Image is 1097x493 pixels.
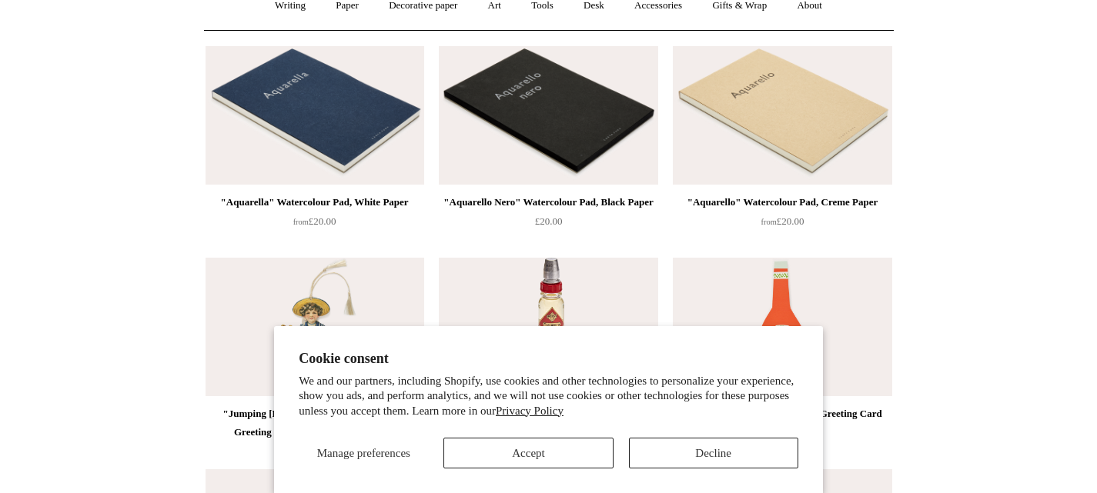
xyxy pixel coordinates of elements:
a: "Kristall-Gummi" Gum Arabic glue "Kristall-Gummi" Gum Arabic glue [439,258,657,396]
a: "Jumping [PERSON_NAME]" Pull String Greeting Card, Boy with Teddy Bears £10.00 [206,405,424,468]
span: from [761,218,777,226]
img: "Kristall-Gummi" Gum Arabic glue [439,258,657,396]
a: "Aquarello Nero" Watercolour Pad, Black Paper "Aquarello Nero" Watercolour Pad, Black Paper [439,46,657,185]
a: "Aquarello" Watercolour Pad, Creme Paper from£20.00 [673,193,891,256]
button: Accept [443,438,613,468]
div: "Aquarello Nero" Watercolour Pad, Black Paper [443,193,654,212]
span: from [293,218,309,226]
div: "Aquarello" Watercolour Pad, Creme Paper [677,193,888,212]
span: Manage preferences [317,447,410,459]
img: "Jumping Jack" Pull String Greeting Card, Boy with Teddy Bears [206,258,424,396]
span: £20.00 [761,215,804,227]
a: Privacy Policy [496,405,564,417]
img: "Aquarello Nero" Watercolour Pad, Black Paper [439,46,657,185]
a: "Aquarella" Watercolour Pad, White Paper from£20.00 [206,193,424,256]
span: £20.00 [535,215,563,227]
button: Manage preferences [299,438,428,468]
h2: Cookie consent [299,351,798,367]
img: "Aquarello" Watercolour Pad, Creme Paper [673,46,891,185]
button: Decline [629,438,798,468]
p: We and our partners, including Shopify, use cookies and other technologies to personalize your ex... [299,374,798,419]
a: "Jumping Jack" Pull String Greeting Card, Boy with Teddy Bears "Jumping Jack" Pull String Greetin... [206,258,424,396]
a: "Let's Ketchup Soon!" Die Cut Greeting Card "Let's Ketchup Soon!" Die Cut Greeting Card [673,258,891,396]
img: "Aquarella" Watercolour Pad, White Paper [206,46,424,185]
div: "Aquarella" Watercolour Pad, White Paper [209,193,420,212]
a: "Aquarella" Watercolour Pad, White Paper "Aquarella" Watercolour Pad, White Paper [206,46,424,185]
a: "Aquarello" Watercolour Pad, Creme Paper "Aquarello" Watercolour Pad, Creme Paper [673,46,891,185]
img: "Let's Ketchup Soon!" Die Cut Greeting Card [673,258,891,396]
a: "Aquarello Nero" Watercolour Pad, Black Paper £20.00 [439,193,657,256]
div: "Jumping [PERSON_NAME]" Pull String Greeting Card, Boy with Teddy Bears [209,405,420,441]
span: £20.00 [293,215,336,227]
